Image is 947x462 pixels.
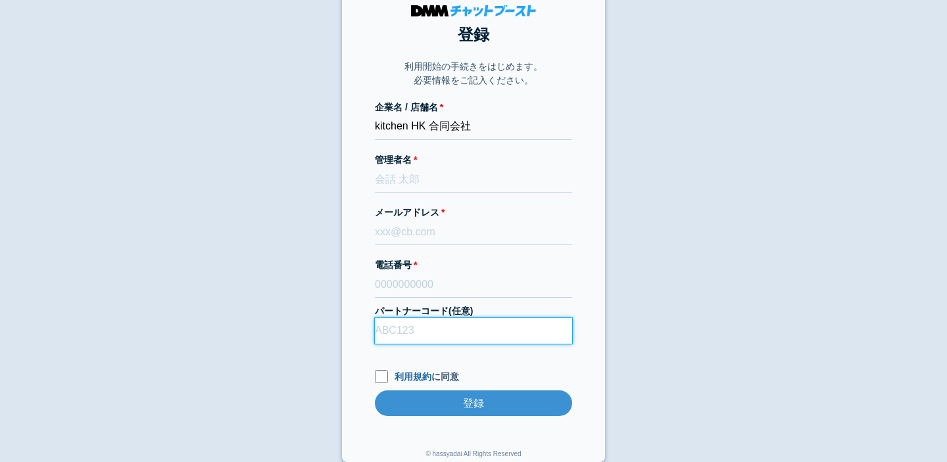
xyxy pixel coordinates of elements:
label: パートナーコード(任意) [375,304,572,318]
input: 0000000000 [375,272,572,298]
label: メールアドレス [375,206,572,219]
input: 利用規約に同意 [375,370,388,383]
label: 企業名 / 店舗名 [375,101,572,114]
a: 利用規約 [395,371,431,382]
div: © hassyadai All Rights Reserved [425,449,521,462]
label: 管理者名 [375,153,572,167]
input: 株式会社チャットブースト [375,114,572,140]
label: 電話番号 [375,258,572,272]
input: ABC123 [375,318,572,344]
p: 利用開始の手続きをはじめます。 必要情報をご記入ください。 [404,60,543,87]
input: 登録 [375,390,572,416]
img: DMMチャットブースト [411,5,536,16]
input: 会話 太郎 [375,167,572,193]
input: xxx@cb.com [375,219,572,245]
h1: 登録 [375,23,572,47]
label: に同意 [375,370,572,384]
